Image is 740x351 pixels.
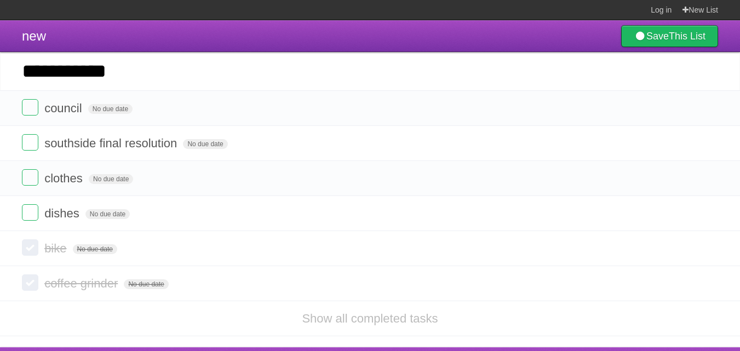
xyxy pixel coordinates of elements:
[22,169,38,186] label: Done
[73,244,117,254] span: No due date
[44,136,180,150] span: southside final resolution
[44,101,84,115] span: council
[44,277,121,290] span: coffee grinder
[44,171,85,185] span: clothes
[22,28,46,43] span: new
[44,206,82,220] span: dishes
[44,241,69,255] span: bike
[89,174,133,184] span: No due date
[124,279,168,289] span: No due date
[85,209,130,219] span: No due date
[22,204,38,221] label: Done
[22,239,38,256] label: Done
[621,25,718,47] a: SaveThis List
[88,104,133,114] span: No due date
[22,99,38,116] label: Done
[183,139,227,149] span: No due date
[22,134,38,151] label: Done
[22,274,38,291] label: Done
[669,31,705,42] b: This List
[302,312,438,325] a: Show all completed tasks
